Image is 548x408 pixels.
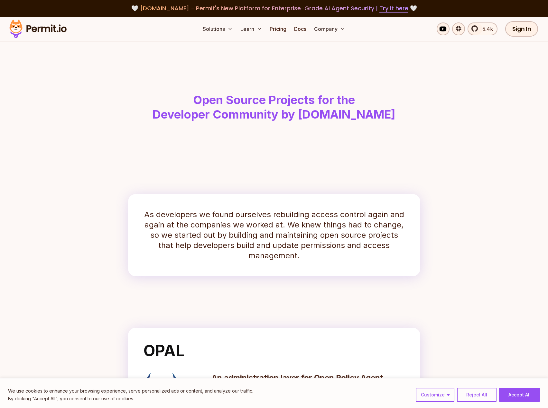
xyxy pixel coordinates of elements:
[109,93,439,122] h1: Open Source Projects for the Developer Community by [DOMAIN_NAME]
[267,22,289,35] a: Pricing
[238,22,265,35] button: Learn
[457,388,497,402] button: Reject All
[140,4,408,12] span: [DOMAIN_NAME] - Permit's New Platform for Enterprise-Grade AI Agent Security |
[15,4,533,13] div: 🤍 🤍
[478,25,493,33] span: 5.4k
[499,388,540,402] button: Accept All
[379,4,408,13] a: Try it here
[468,22,497,35] a: 5.4k
[6,18,70,40] img: Permit logo
[144,343,405,359] h2: OPAL
[200,22,235,35] button: Solutions
[8,387,253,395] p: We use cookies to enhance your browsing experience, serve personalized ads or content, and analyz...
[144,209,405,261] p: As developers we found ourselves rebuilding access control again and again at the companies we wo...
[8,395,253,403] p: By clicking "Accept All", you consent to our use of cookies.
[505,21,538,37] a: Sign In
[292,22,309,35] a: Docs
[416,388,454,402] button: Customize
[311,22,348,35] button: Company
